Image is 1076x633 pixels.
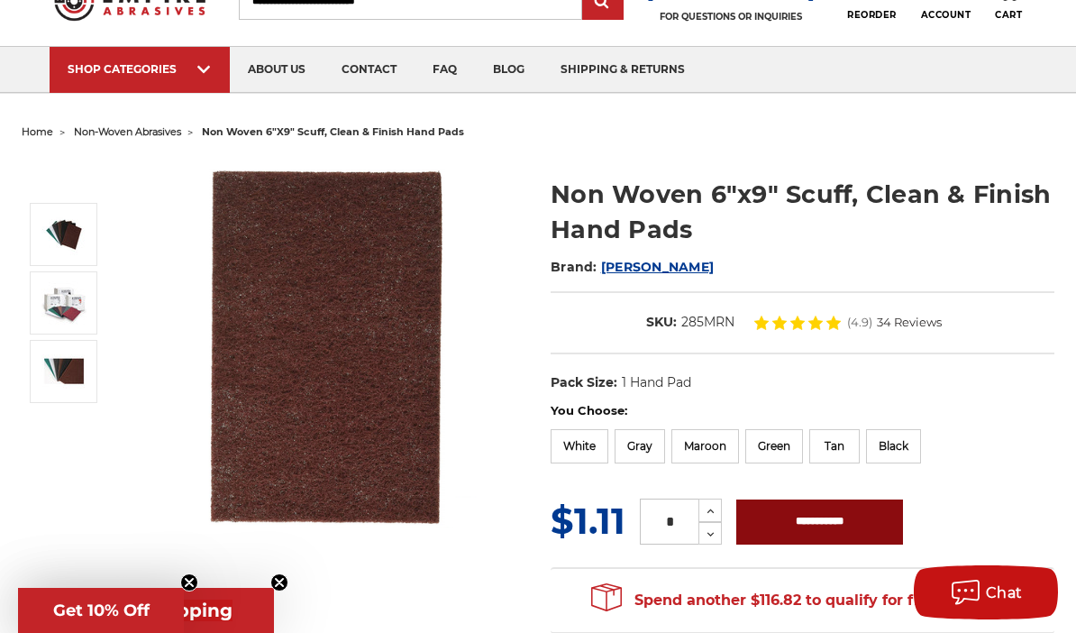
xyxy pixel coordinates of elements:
img: Non Woven 6"x9" Scuff, Clean & Finish Hand Pads [41,281,87,325]
label: You Choose: [551,402,1054,420]
span: $1.11 [551,499,625,543]
span: 34 Reviews [877,316,942,328]
a: faq [415,47,475,93]
a: shipping & returns [543,47,703,93]
button: Close teaser [270,573,288,592]
span: Cart [995,9,1022,21]
dt: SKU: [646,313,677,332]
a: blog [475,47,543,93]
img: Non Woven 6"x9" Scuff, Clean & Finish Hand Pads [41,354,87,389]
h1: Non Woven 6"x9" Scuff, Clean & Finish Hand Pads [551,177,1054,247]
dd: 1 Hand Pad [622,373,691,392]
span: Spend another $116.82 to qualify for free shipping! [591,592,1014,609]
img: Non Woven 6"x9" Scuff, Clean & Finish Hand Pads [150,158,510,535]
a: [PERSON_NAME] [601,259,714,275]
span: Get 10% Off [53,601,150,620]
img: Non Woven 6"x9" Scuff, Clean & Finish Hand Pads [41,212,87,257]
div: SHOP CATEGORIES [68,62,212,76]
dt: Pack Size: [551,373,617,392]
span: Reorder [847,9,897,21]
span: Account [921,9,971,21]
a: contact [324,47,415,93]
div: Get Free ShippingClose teaser [18,588,274,633]
a: non-woven abrasives [74,125,181,138]
button: Close teaser [180,573,198,592]
dd: 285MRN [681,313,734,332]
a: home [22,125,53,138]
span: (4.9) [847,316,872,328]
button: Chat [914,565,1058,619]
a: about us [230,47,324,93]
div: Get 10% OffClose teaser [18,588,184,633]
span: Chat [986,584,1023,601]
span: non woven 6"x9" scuff, clean & finish hand pads [202,125,464,138]
span: Brand: [551,259,597,275]
p: FOR QUESTIONS OR INQUIRIES [647,11,816,23]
